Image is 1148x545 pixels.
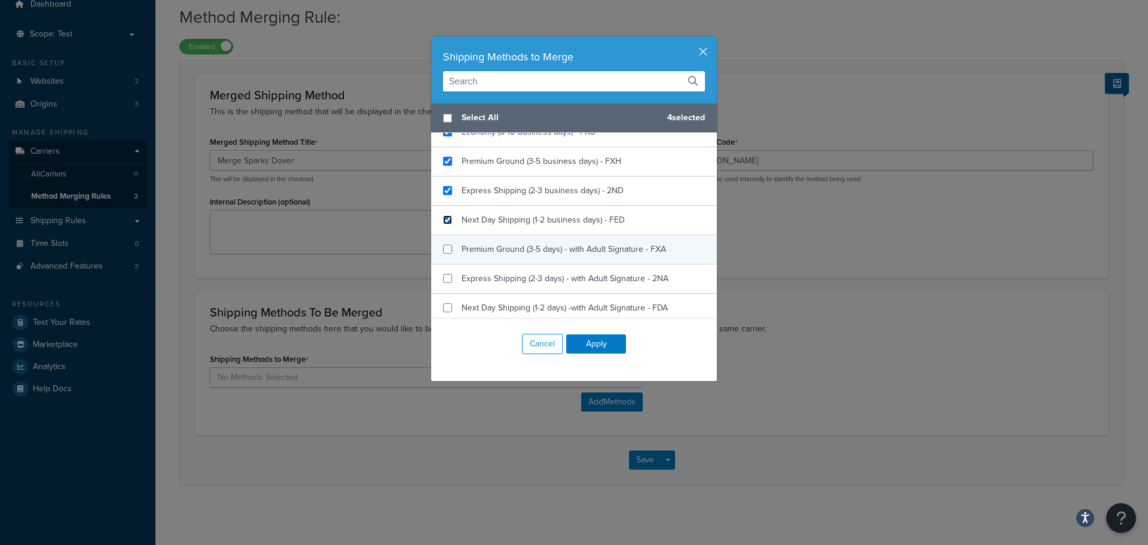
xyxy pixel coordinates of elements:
[462,243,666,255] span: Premium Ground (3-5 days) - with Adult Signature - FXA
[566,334,626,354] button: Apply
[462,126,595,138] span: Economy (6-10 business days) - FXS
[462,184,624,197] span: Express Shipping (2-3 business days) - 2ND
[462,214,625,226] span: Next Day Shipping (1-2 business days) - FED
[443,48,705,65] div: Shipping Methods to Merge
[462,109,658,126] span: Select All
[462,272,668,285] span: Express Shipping (2-3 days) - with Adult Signature - 2NA
[443,71,705,92] input: Search
[462,302,668,314] span: Next Day Shipping (1-2 days) -with Adult Signature - FDA
[462,155,621,168] span: Premium Ground (3-5 business days) - FXH
[522,334,563,354] button: Cancel
[431,103,717,133] div: 4 selected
